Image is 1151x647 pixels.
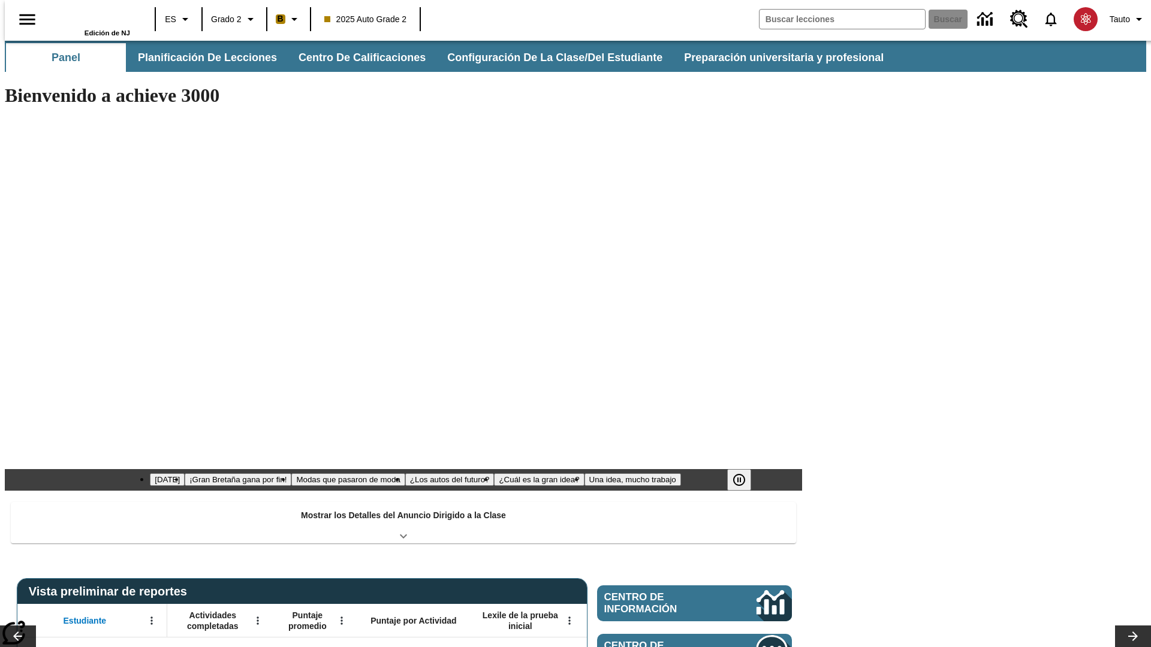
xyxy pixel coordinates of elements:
[760,10,925,29] input: Buscar campo
[727,469,763,491] div: Pausar
[438,43,672,72] button: Configuración de la clase/del estudiante
[64,615,107,626] span: Estudiante
[29,585,193,598] span: Vista preliminar de reportes
[333,612,351,630] button: Abrir menú
[271,8,306,30] button: Boost El color de la clase es anaranjado claro. Cambiar el color de la clase.
[5,84,802,107] h1: Bienvenido a achieve 3000
[405,473,495,486] button: Diapositiva 4 ¿Los autos del futuro?
[249,612,267,630] button: Abrir menú
[1003,3,1035,35] a: Centro de recursos, Se abrirá en una pestaña nueva.
[291,473,405,486] button: Diapositiva 3 Modas que pasaron de moda
[5,41,1146,72] div: Subbarra de navegación
[477,610,564,631] span: Lexile de la prueba inicial
[597,585,792,621] a: Centro de información
[970,3,1003,36] a: Centro de información
[52,4,130,37] div: Portada
[1105,8,1151,30] button: Perfil/Configuración
[278,11,284,26] span: B
[11,502,796,543] div: Mostrar los Detalles del Anuncio Dirigido a la Clase
[52,5,130,29] a: Portada
[10,2,45,37] button: Abrir el menú lateral
[1110,13,1130,26] span: Tauto
[6,43,126,72] button: Panel
[584,473,681,486] button: Diapositiva 6 Una idea, mucho trabajo
[206,8,263,30] button: Grado: Grado 2, Elige un grado
[370,615,456,626] span: Puntaje por Actividad
[173,610,252,631] span: Actividades completadas
[159,8,198,30] button: Lenguaje: ES, Selecciona un idioma
[494,473,584,486] button: Diapositiva 5 ¿Cuál es la gran idea?
[561,612,578,630] button: Abrir menú
[324,13,407,26] span: 2025 Auto Grade 2
[279,610,336,631] span: Puntaje promedio
[85,29,130,37] span: Edición de NJ
[150,473,185,486] button: Diapositiva 1 Día del Trabajo
[289,43,435,72] button: Centro de calificaciones
[185,473,291,486] button: Diapositiva 2 ¡Gran Bretaña gana por fin!
[1066,4,1105,35] button: Escoja un nuevo avatar
[165,13,176,26] span: ES
[128,43,287,72] button: Planificación de lecciones
[1035,4,1066,35] a: Notificaciones
[727,469,751,491] button: Pausar
[143,612,161,630] button: Abrir menú
[1115,625,1151,647] button: Carrusel de lecciones, seguir
[211,13,242,26] span: Grado 2
[674,43,893,72] button: Preparación universitaria y profesional
[604,591,716,615] span: Centro de información
[301,509,506,522] p: Mostrar los Detalles del Anuncio Dirigido a la Clase
[1074,7,1098,31] img: avatar image
[5,43,894,72] div: Subbarra de navegación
